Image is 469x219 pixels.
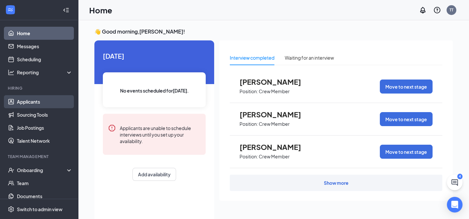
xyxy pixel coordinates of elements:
[259,121,290,127] p: Crew Member
[8,85,71,91] div: Hiring
[17,69,73,76] div: Reporting
[108,124,116,132] svg: Error
[285,54,334,61] div: Waiting for an interview
[8,167,14,173] svg: UserCheck
[8,206,14,212] svg: Settings
[240,121,258,127] p: Position:
[17,177,73,190] a: Team
[17,167,67,173] div: Onboarding
[380,80,433,94] button: Move to next stage
[17,40,73,53] a: Messages
[447,197,462,212] div: Open Intercom Messenger
[120,87,189,94] span: No events scheduled for [DATE] .
[7,7,14,13] svg: WorkstreamLogo
[17,190,73,203] a: Documents
[240,143,311,151] span: [PERSON_NAME]
[8,69,14,76] svg: Analysis
[89,5,112,16] h1: Home
[240,88,258,95] p: Position:
[17,27,73,40] a: Home
[380,145,433,159] button: Move to next stage
[380,112,433,126] button: Move to next stage
[17,108,73,121] a: Sourcing Tools
[120,124,200,144] div: Applicants are unable to schedule interviews until you set up your availability.
[447,175,462,190] button: ChatActive
[259,88,290,95] p: Crew Member
[17,134,73,147] a: Talent Network
[433,6,441,14] svg: QuestionInfo
[240,153,258,160] p: Position:
[17,95,73,108] a: Applicants
[8,154,71,159] div: Team Management
[259,153,290,160] p: Crew Member
[63,7,69,13] svg: Collapse
[17,121,73,134] a: Job Postings
[449,7,453,13] div: TT
[17,53,73,66] a: Scheduling
[240,110,311,119] span: [PERSON_NAME]
[94,28,453,35] h3: 👋 Good morning, [PERSON_NAME] !
[132,168,176,181] button: Add availability
[457,174,462,179] div: 4
[419,6,427,14] svg: Notifications
[103,51,206,61] span: [DATE]
[17,206,62,212] div: Switch to admin view
[451,179,459,186] svg: ChatActive
[230,54,274,61] div: Interview completed
[324,180,349,186] div: Show more
[240,78,311,86] span: [PERSON_NAME]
